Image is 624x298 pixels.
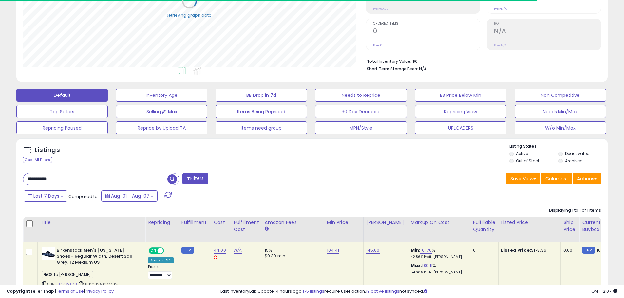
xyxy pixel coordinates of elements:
[411,255,465,259] p: 42.86% Profit [PERSON_NAME]
[56,288,84,294] a: Terms of Use
[16,105,108,118] button: Top Sellers
[597,247,607,253] span: 109.9
[501,219,558,226] div: Listed Price
[516,158,540,164] label: Out of Stock
[515,89,606,102] button: Non Competitive
[181,247,194,254] small: FBM
[220,289,617,295] div: Last InventoryLab Update: 4 hours ago, require user action, not synced.
[234,219,259,233] div: Fulfillment Cost
[149,248,158,254] span: ON
[315,105,407,118] button: 30 Day Decrease
[419,66,427,72] span: N/A
[541,173,572,184] button: Columns
[111,193,149,199] span: Aug-01 - Aug-07
[234,247,242,254] a: N/A
[509,143,608,149] p: Listing States:
[501,247,556,253] div: $178.36
[216,105,307,118] button: Items Being Repriced
[582,219,616,233] div: Current Buybox Price
[265,219,321,226] div: Amazon Fees
[422,262,432,269] a: 180.11
[411,247,465,259] div: %
[78,281,120,287] span: | SKU: 802436777323
[373,27,480,36] h2: 0
[565,151,590,156] label: Deactivated
[116,89,207,102] button: Inventory Age
[216,121,307,134] button: Items need group
[373,7,388,11] small: Prev: $0.00
[85,288,114,294] a: Privacy Policy
[516,151,528,156] label: Active
[366,247,380,254] a: 145.00
[565,158,583,164] label: Archived
[42,271,93,278] span: OS to [PERSON_NAME]
[24,190,67,202] button: Last 7 Days
[367,66,418,72] b: Short Term Storage Fees:
[182,173,208,184] button: Filters
[57,247,136,267] b: Birkenstock Men's [US_STATE] Shoes - Regular Width, Desert Soil Grey, 12 Medium US
[148,257,174,263] div: Amazon AI *
[116,105,207,118] button: Selling @ Max
[573,173,601,184] button: Actions
[101,190,158,202] button: Aug-01 - Aug-07
[506,173,540,184] button: Save View
[181,219,208,226] div: Fulfillment
[411,270,465,275] p: 54.66% Profit [PERSON_NAME]
[515,121,606,134] button: W/o Min/Max
[415,121,506,134] button: UPLOADERS
[315,121,407,134] button: MPN/Style
[494,44,507,47] small: Prev: N/A
[411,263,465,275] div: %
[315,89,407,102] button: Needs to Reprice
[415,89,506,102] button: BB Price Below Min
[265,247,319,253] div: 15%
[148,219,176,226] div: Repricing
[216,89,307,102] button: BB Drop in 7d
[563,247,574,253] div: 0.00
[35,146,60,155] h5: Listings
[40,219,142,226] div: Title
[265,253,319,259] div: $0.30 min
[148,265,174,279] div: Preset:
[494,27,601,36] h2: N/A
[411,262,422,269] b: Max:
[163,248,174,254] span: OFF
[545,175,566,182] span: Columns
[501,247,531,253] b: Listed Price:
[42,247,140,294] div: ASIN:
[16,121,108,134] button: Repricing Paused
[494,22,601,26] span: ROI
[373,22,480,26] span: Ordered Items
[420,247,432,254] a: 101.70
[7,288,30,294] strong: Copyright
[411,247,421,253] b: Min:
[214,219,228,226] div: Cost
[549,207,601,214] div: Displaying 1 to 1 of 1 items
[214,247,226,254] a: 44.00
[166,12,214,18] div: Retrieving graph data..
[16,89,108,102] button: Default
[411,219,467,226] div: Markup on Cost
[367,59,411,64] b: Total Inventory Value:
[515,105,606,118] button: Needs Min/Max
[116,121,207,134] button: Reprice by Upload TA
[327,219,361,226] div: Min Price
[473,247,493,253] div: 0
[582,247,595,254] small: FBM
[494,7,507,11] small: Prev: N/A
[366,219,405,226] div: [PERSON_NAME]
[366,288,399,294] a: 19 active listings
[415,105,506,118] button: Repricing View
[373,44,382,47] small: Prev: 0
[68,193,99,200] span: Compared to:
[563,219,577,233] div: Ship Price
[591,288,617,294] span: 2025-08-15 12:07 GMT
[408,217,470,242] th: The percentage added to the cost of goods (COGS) that forms the calculator for Min & Max prices.
[303,288,324,294] a: 175 listings
[23,157,52,163] div: Clear All Filters
[367,57,596,65] li: $0
[55,281,77,287] a: B07VDVK17B
[33,193,59,199] span: Last 7 Days
[7,289,114,295] div: seller snap | |
[265,226,269,232] small: Amazon Fees.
